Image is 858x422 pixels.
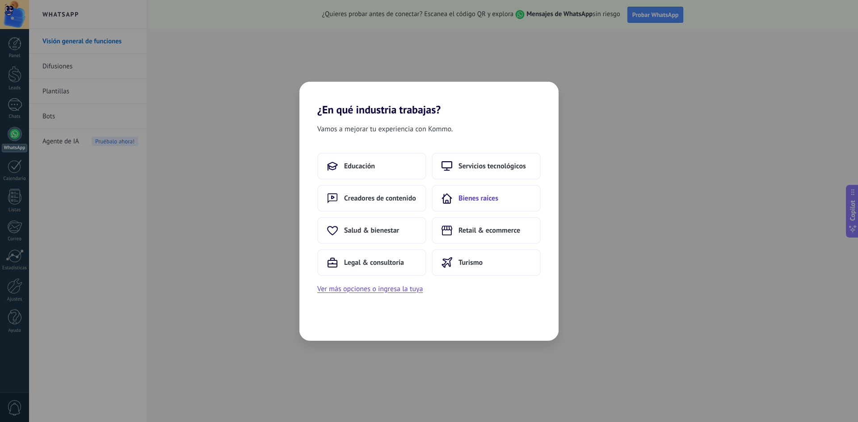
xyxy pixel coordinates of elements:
[317,283,423,295] button: Ver más opciones o ingresa la tuya
[458,162,526,171] span: Servicios tecnológicos
[317,249,426,276] button: Legal & consultoría
[344,162,375,171] span: Educación
[458,226,520,235] span: Retail & ecommerce
[317,153,426,180] button: Educación
[299,82,559,116] h2: ¿En qué industria trabajas?
[458,194,498,203] span: Bienes raíces
[344,258,404,267] span: Legal & consultoría
[317,123,453,135] span: Vamos a mejorar tu experiencia con Kommo.
[317,217,426,244] button: Salud & bienestar
[432,185,541,212] button: Bienes raíces
[432,153,541,180] button: Servicios tecnológicos
[432,249,541,276] button: Turismo
[432,217,541,244] button: Retail & ecommerce
[344,226,399,235] span: Salud & bienestar
[317,185,426,212] button: Creadores de contenido
[344,194,416,203] span: Creadores de contenido
[458,258,483,267] span: Turismo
